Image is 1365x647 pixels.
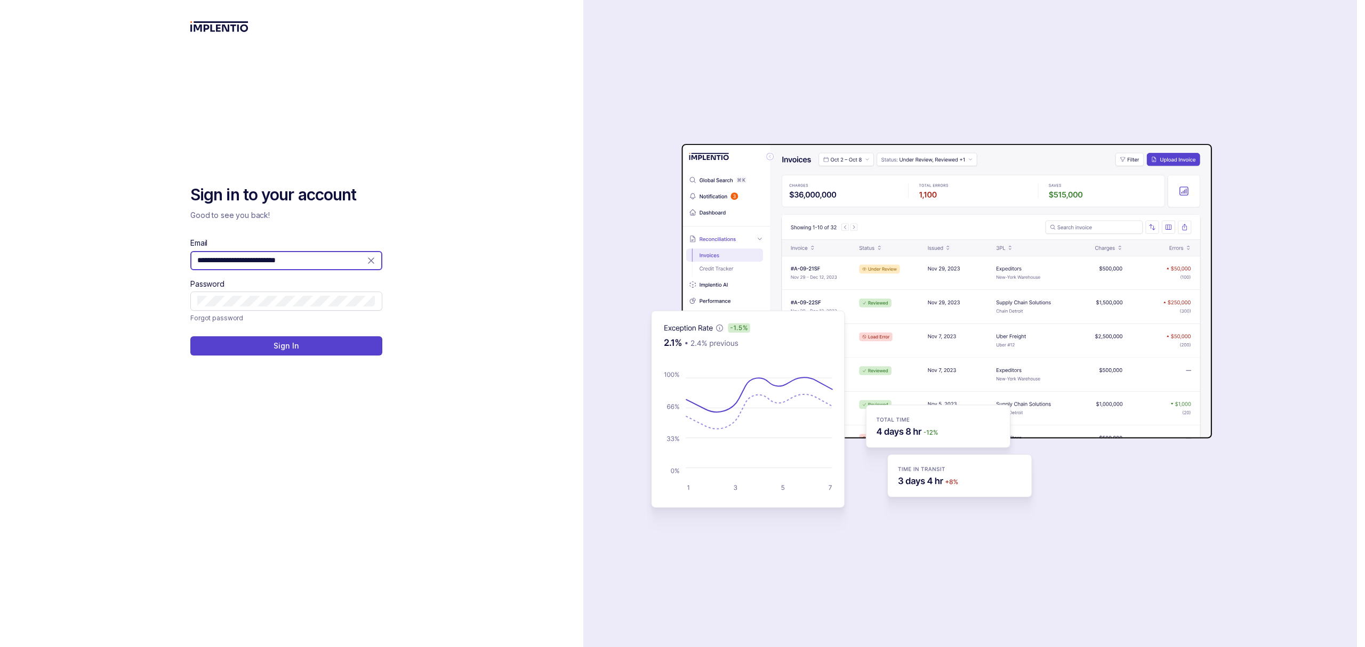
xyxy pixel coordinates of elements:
[190,279,224,289] label: Password
[190,238,207,248] label: Email
[190,336,382,355] button: Sign In
[190,184,382,206] h2: Sign in to your account
[613,110,1216,537] img: signin-background.svg
[190,313,243,323] p: Forgot password
[274,341,299,351] p: Sign In
[190,210,382,221] p: Good to see you back!
[190,21,248,32] img: logo
[190,313,243,323] a: Link Forgot password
